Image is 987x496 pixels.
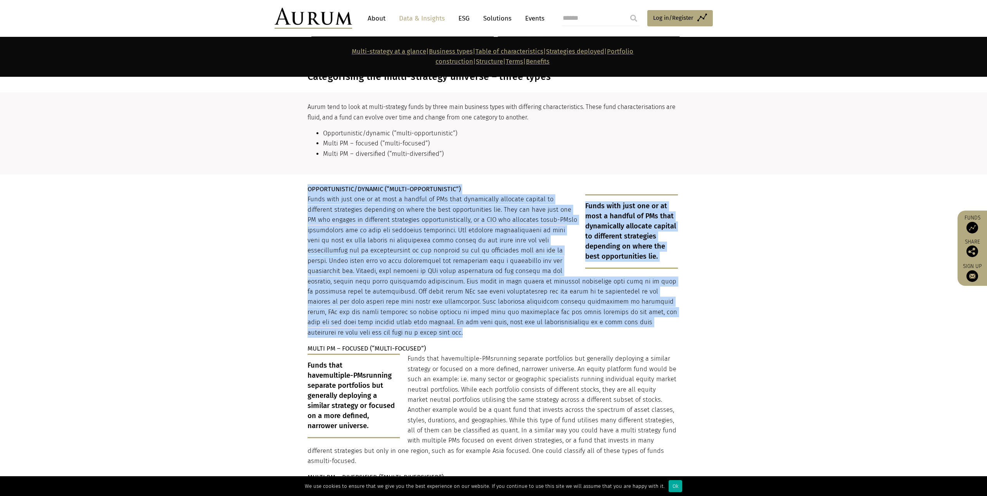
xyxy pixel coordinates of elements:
[308,354,678,466] p: Funds that have running separate portfolios but generally deploying a similar strategy or focused...
[961,239,983,257] div: Share
[479,11,515,26] a: Solutions
[961,263,983,282] a: Sign up
[506,58,523,65] a: Terms
[585,194,678,268] p: Funds with just one or at most a handful of PMs that dynamically allocate capital to different st...
[308,474,444,481] span: MULTI PM – DIVERSIFIED (“MULTI-DIVERSIFIED”)
[395,11,449,26] a: Data & Insights
[669,480,682,492] div: Ok
[364,11,389,26] a: About
[523,58,526,65] strong: |
[308,194,678,337] p: Funds with just one or at most a handful of PMs that dynamically allocate capital to different st...
[961,214,983,233] a: Funds
[308,103,676,121] span: Aurum tend to look at multi-strategy funds by three main business types with differing characteri...
[526,58,550,65] a: Benefits
[429,48,473,55] a: Business types
[308,185,461,193] span: OPPORTUNISTIC/DYNAMIC (“MULTI-OPPORTUNISTIC”)
[323,149,678,159] li: Multi PM – diversified (“multi-diversified”)
[314,457,355,465] span: multi-focused
[323,138,678,149] li: Multi PM – focused (“multi-focused”)
[653,13,693,22] span: Log in/Register
[546,48,604,55] a: Strategies deployed
[323,128,678,138] li: Opportunistic/dynamic (“multi-opportunistic”)
[521,11,544,26] a: Events
[546,216,572,223] span: sub-PMs
[275,8,352,29] img: Aurum
[352,48,633,65] strong: | | | | | |
[455,11,474,26] a: ESG
[626,10,641,26] input: Submit
[966,270,978,282] img: Sign up to our newsletter
[323,371,366,380] span: multiple-PMs
[966,222,978,233] img: Access Funds
[308,345,426,352] span: MULTI PM – FOCUSED (“MULTI-FOCUSED”)
[476,58,503,65] a: Structure
[308,354,400,438] p: Funds that have running separate portfolios but generally deploying a similar strategy or focused...
[352,48,426,55] a: Multi-strategy at a glance
[647,10,713,26] a: Log in/Register
[308,71,678,83] h3: Categorising the multi-strategy universe – three types
[455,355,494,362] span: multiple-PMs
[966,245,978,257] img: Share this post
[475,48,543,55] a: Table of characteristics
